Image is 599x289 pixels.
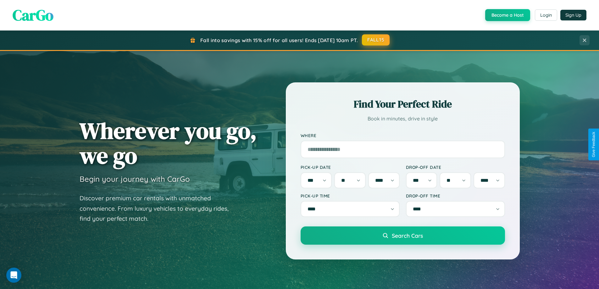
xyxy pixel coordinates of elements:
h2: Find Your Perfect Ride [301,97,505,111]
span: CarGo [13,5,53,25]
button: FALL15 [362,34,390,46]
button: Search Cars [301,226,505,245]
button: Become a Host [485,9,530,21]
p: Book in minutes, drive in style [301,114,505,123]
label: Drop-off Date [406,164,505,170]
div: Open Intercom Messenger [6,268,21,283]
label: Pick-up Time [301,193,400,198]
h1: Wherever you go, we go [80,118,257,168]
label: Where [301,133,505,138]
span: Search Cars [392,232,423,239]
label: Pick-up Date [301,164,400,170]
h3: Begin your journey with CarGo [80,174,190,184]
p: Discover premium car rentals with unmatched convenience. From luxury vehicles to everyday rides, ... [80,193,237,224]
div: Give Feedback [591,132,596,157]
label: Drop-off Time [406,193,505,198]
span: Fall into savings with 15% off for all users! Ends [DATE] 10am PT. [200,37,358,43]
button: Login [535,9,557,21]
button: Sign Up [560,10,586,20]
